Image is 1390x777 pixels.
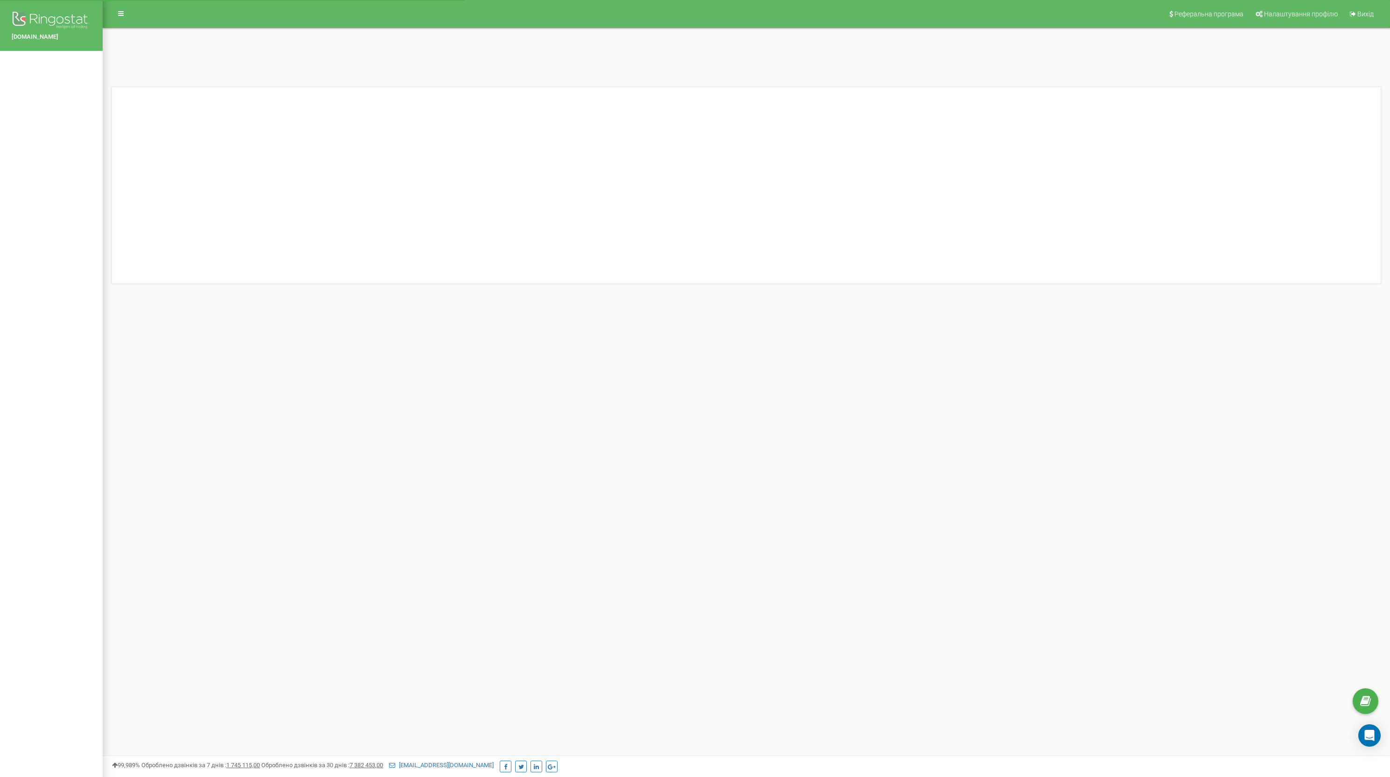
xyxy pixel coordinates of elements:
[226,762,260,769] u: 1 745 115,00
[1358,724,1381,747] div: Open Intercom Messenger
[389,762,494,769] a: [EMAIL_ADDRESS][DOMAIN_NAME]
[1174,10,1243,18] span: Реферальна програма
[349,762,383,769] u: 7 382 453,00
[1264,10,1338,18] span: Налаштування профілю
[1357,10,1374,18] span: Вихід
[141,762,260,769] span: Оброблено дзвінків за 7 днів :
[12,9,91,33] img: Ringostat logo
[12,33,91,42] a: [DOMAIN_NAME]
[112,762,140,769] span: 99,989%
[261,762,383,769] span: Оброблено дзвінків за 30 днів :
